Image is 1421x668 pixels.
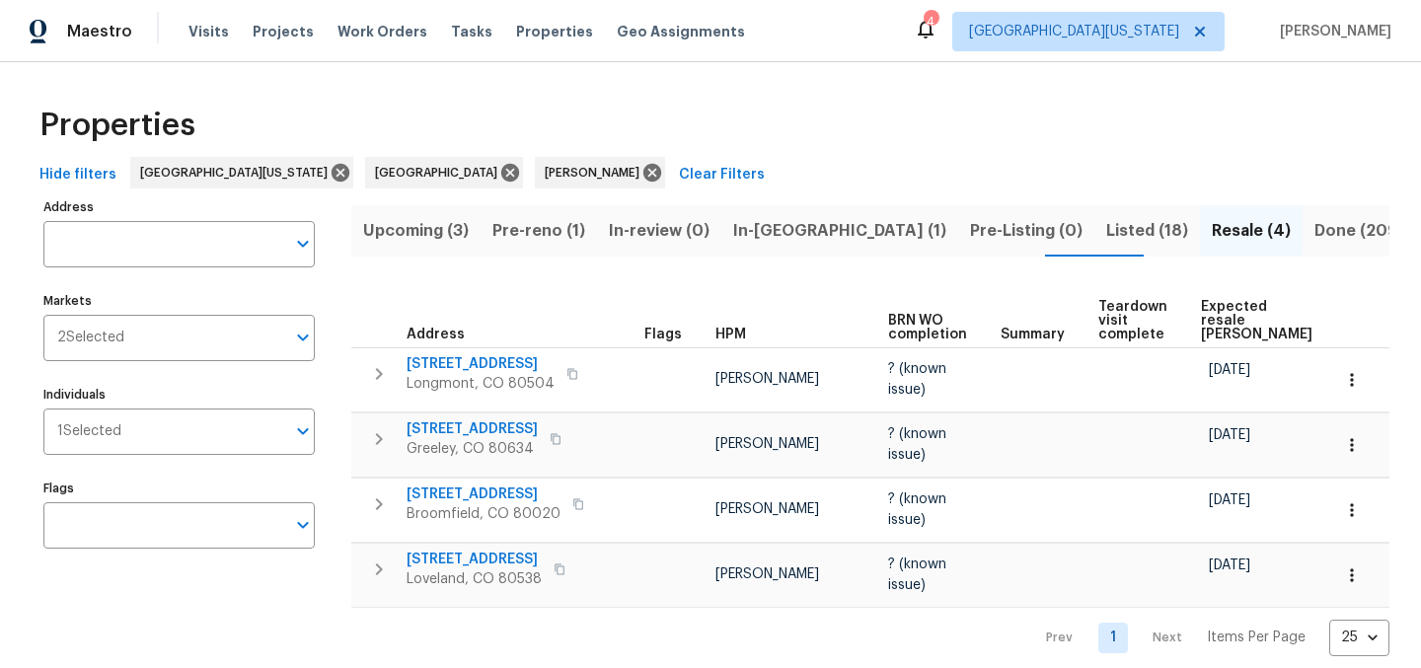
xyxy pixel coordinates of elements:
[1027,620,1389,656] nav: Pagination Navigation
[516,22,593,41] span: Properties
[888,314,967,341] span: BRN WO completion
[715,437,819,451] span: [PERSON_NAME]
[970,217,1083,245] span: Pre-Listing (0)
[32,157,124,193] button: Hide filters
[43,482,315,494] label: Flags
[1098,623,1128,653] a: Goto page 1
[407,419,538,439] span: [STREET_ADDRESS]
[407,354,555,374] span: [STREET_ADDRESS]
[130,157,353,188] div: [GEOGRAPHIC_DATA][US_STATE]
[679,163,765,187] span: Clear Filters
[733,217,946,245] span: In-[GEOGRAPHIC_DATA] (1)
[1001,328,1065,341] span: Summary
[407,569,542,589] span: Loveland, CO 80538
[140,163,336,183] span: [GEOGRAPHIC_DATA][US_STATE]
[407,374,555,394] span: Longmont, CO 80504
[1329,612,1389,663] div: 25
[363,217,469,245] span: Upcoming (3)
[715,502,819,516] span: [PERSON_NAME]
[1201,300,1312,341] span: Expected resale [PERSON_NAME]
[365,157,523,188] div: [GEOGRAPHIC_DATA]
[1314,217,1404,245] span: Done (209)
[289,230,317,258] button: Open
[671,157,773,193] button: Clear Filters
[969,22,1179,41] span: [GEOGRAPHIC_DATA][US_STATE]
[289,417,317,445] button: Open
[1106,217,1188,245] span: Listed (18)
[253,22,314,41] span: Projects
[1209,428,1250,442] span: [DATE]
[1098,300,1167,341] span: Teardown visit complete
[1209,493,1250,507] span: [DATE]
[451,25,492,38] span: Tasks
[1209,363,1250,377] span: [DATE]
[492,217,585,245] span: Pre-reno (1)
[924,12,937,32] div: 4
[407,484,561,504] span: [STREET_ADDRESS]
[67,22,132,41] span: Maestro
[1272,22,1391,41] span: [PERSON_NAME]
[1212,217,1291,245] span: Resale (4)
[715,328,746,341] span: HPM
[39,163,116,187] span: Hide filters
[57,423,121,440] span: 1 Selected
[644,328,682,341] span: Flags
[545,163,647,183] span: [PERSON_NAME]
[1209,558,1250,572] span: [DATE]
[888,557,946,591] span: ? (known issue)
[43,201,315,213] label: Address
[888,492,946,526] span: ? (known issue)
[715,567,819,581] span: [PERSON_NAME]
[407,439,538,459] span: Greeley, CO 80634
[617,22,745,41] span: Geo Assignments
[407,504,561,524] span: Broomfield, CO 80020
[39,115,195,135] span: Properties
[407,328,465,341] span: Address
[289,324,317,351] button: Open
[609,217,710,245] span: In-review (0)
[43,295,315,307] label: Markets
[57,330,124,346] span: 2 Selected
[407,550,542,569] span: [STREET_ADDRESS]
[1207,628,1306,647] p: Items Per Page
[43,389,315,401] label: Individuals
[375,163,505,183] span: [GEOGRAPHIC_DATA]
[337,22,427,41] span: Work Orders
[888,362,946,396] span: ? (known issue)
[715,372,819,386] span: [PERSON_NAME]
[289,511,317,539] button: Open
[188,22,229,41] span: Visits
[888,427,946,461] span: ? (known issue)
[535,157,665,188] div: [PERSON_NAME]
